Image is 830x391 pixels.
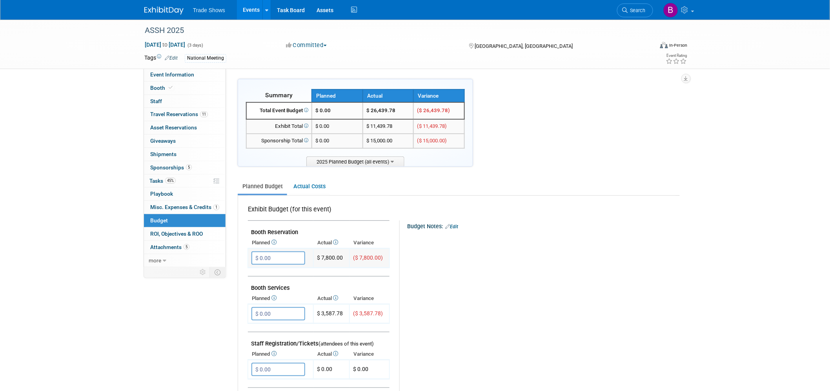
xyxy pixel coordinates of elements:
[313,349,349,360] th: Actual
[445,224,458,229] a: Edit
[353,366,368,372] span: $ 0.00
[161,42,169,48] span: to
[617,4,653,17] a: Search
[144,135,226,147] a: Giveaways
[150,85,174,91] span: Booth
[660,42,668,48] img: Format-Inperson.png
[248,293,313,304] th: Planned
[144,201,226,214] a: Misc. Expenses & Credits1
[144,121,226,134] a: Asset Reservations
[363,134,414,148] td: $ 15,000.00
[313,360,349,379] td: $ 0.00
[213,204,219,210] span: 1
[319,341,374,347] span: (attendees of this event)
[144,108,226,121] a: Travel Reservations11
[200,111,208,117] span: 11
[144,241,226,254] a: Attachments5
[165,178,176,184] span: 45%
[196,267,210,277] td: Personalize Event Tab Strip
[169,85,173,90] i: Booth reservation complete
[663,3,678,18] img: Becca Rensi
[312,89,363,102] th: Planned
[265,91,293,99] span: Summary
[150,217,168,224] span: Budget
[315,138,329,144] span: $ 0.00
[150,124,197,131] span: Asset Reservations
[150,204,219,210] span: Misc. Expenses & Credits
[187,43,203,48] span: (3 days)
[210,267,226,277] td: Toggle Event Tabs
[417,123,447,129] span: ($ 11,439.78)
[417,107,450,113] span: ($ 26,439.78)
[363,119,414,134] td: $ 11,439.78
[186,164,192,170] span: 5
[315,107,331,113] span: $ 0.00
[248,332,390,349] td: Staff Registration/Tickets
[150,151,177,157] span: Shipments
[150,191,173,197] span: Playbook
[150,231,203,237] span: ROI, Objectives & ROO
[248,349,313,360] th: Planned
[250,123,308,130] div: Exhibit Total
[149,178,176,184] span: Tasks
[363,89,414,102] th: Actual
[165,55,178,61] a: Edit
[144,82,226,95] a: Booth
[150,71,194,78] span: Event Information
[349,349,390,360] th: Variance
[475,43,573,49] span: [GEOGRAPHIC_DATA], [GEOGRAPHIC_DATA]
[144,227,226,240] a: ROI, Objectives & ROO
[315,123,329,129] span: $ 0.00
[313,237,349,248] th: Actual
[144,95,226,108] a: Staff
[144,148,226,161] a: Shipments
[150,164,192,171] span: Sponsorships
[313,304,349,324] td: $ 3,587.78
[144,7,184,15] img: ExhibitDay
[142,24,641,38] div: ASSH 2025
[628,7,646,13] span: Search
[349,293,390,304] th: Variance
[150,111,208,117] span: Travel Reservations
[150,244,189,250] span: Attachments
[289,179,330,194] a: Actual Costs
[144,254,226,267] a: more
[184,244,189,250] span: 5
[250,107,308,115] div: Total Event Budget
[248,221,390,238] td: Booth Reservation
[283,41,330,49] button: Committed
[238,179,287,194] a: Planned Budget
[313,293,349,304] th: Actual
[144,214,226,227] a: Budget
[185,54,226,62] div: National Meeting
[317,255,343,261] span: $ 7,800.00
[353,255,383,261] span: ($ 7,800.00)
[144,161,226,174] a: Sponsorships5
[407,220,679,231] div: Budget Notes:
[150,138,176,144] span: Giveaways
[144,187,226,200] a: Playbook
[363,102,414,119] td: $ 26,439.78
[149,257,161,264] span: more
[607,41,688,53] div: Event Format
[306,156,404,166] span: 2025 Planned Budget (all events)
[193,7,225,13] span: Trade Shows
[248,205,386,218] div: Exhibit Budget (for this event)
[150,98,162,104] span: Staff
[413,89,464,102] th: Variance
[349,237,390,248] th: Variance
[144,68,226,81] a: Event Information
[669,42,688,48] div: In-Person
[248,237,313,248] th: Planned
[250,137,308,145] div: Sponsorship Total
[666,54,687,58] div: Event Rating
[417,138,447,144] span: ($ 15,000.00)
[144,175,226,187] a: Tasks45%
[144,41,186,48] span: [DATE] [DATE]
[144,54,178,63] td: Tags
[248,276,390,293] td: Booth Services
[353,310,383,316] span: ($ 3,587.78)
